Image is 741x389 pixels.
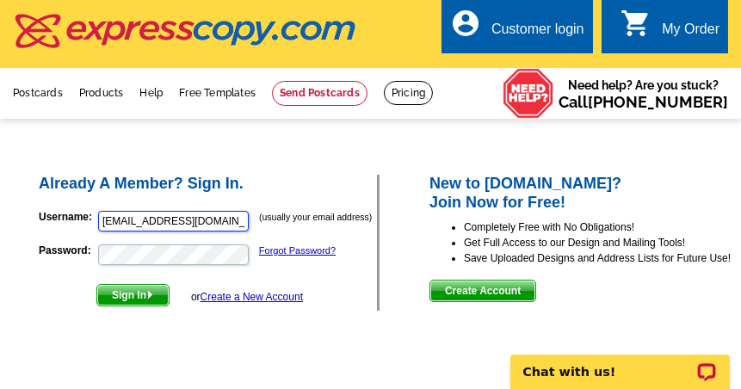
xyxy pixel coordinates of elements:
[259,212,372,222] small: (usually your email address)
[139,87,163,99] a: Help
[662,22,719,46] div: My Order
[429,280,536,302] button: Create Account
[39,209,96,225] label: Username:
[559,93,728,111] span: Call
[179,87,256,99] a: Free Templates
[13,87,63,99] a: Postcards
[79,87,124,99] a: Products
[588,93,728,111] a: [PHONE_NUMBER]
[146,291,154,299] img: button-next-arrow-white.png
[499,335,741,389] iframe: LiveChat chat widget
[39,175,377,194] h2: Already A Member? Sign In.
[39,243,96,258] label: Password:
[559,77,728,111] span: Need help? Are you stuck?
[491,22,584,46] div: Customer login
[503,68,554,119] img: help
[450,8,481,39] i: account_circle
[259,245,336,256] a: Forgot Password?
[450,19,584,40] a: account_circle Customer login
[191,289,303,305] div: or
[621,8,651,39] i: shopping_cart
[97,285,169,306] span: Sign In
[430,281,535,301] span: Create Account
[621,19,719,40] a: shopping_cart My Order
[96,284,170,306] button: Sign In
[201,291,303,303] a: Create a New Account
